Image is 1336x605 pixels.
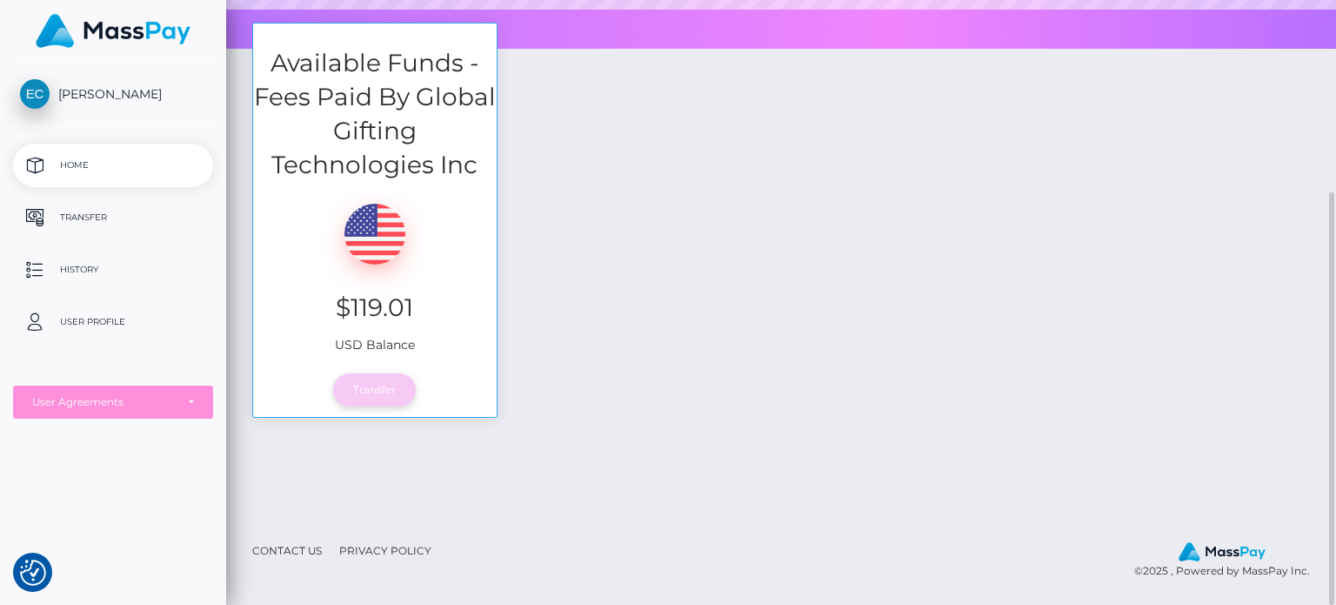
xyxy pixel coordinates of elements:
[20,257,206,283] p: History
[1134,541,1323,580] div: © 2025 , Powered by MassPay Inc.
[20,152,206,178] p: Home
[1179,542,1266,561] img: MassPay
[13,300,213,344] a: User Profile
[13,196,213,239] a: Transfer
[20,309,206,335] p: User Profile
[20,560,46,586] img: Revisit consent button
[32,395,175,409] div: User Agreements
[245,537,329,564] a: Contact Us
[36,14,190,48] img: MassPay
[333,373,416,407] a: Transfer
[344,204,405,265] img: USD.png
[13,86,213,102] span: [PERSON_NAME]
[253,182,497,362] div: USD Balance
[253,46,497,183] h3: Available Funds - Fees Paid By Global Gifting Technologies Inc
[20,560,46,586] button: Consent Preferences
[13,248,213,292] a: History
[13,144,213,187] a: Home
[332,537,438,564] a: Privacy Policy
[13,386,213,419] button: User Agreements
[20,205,206,231] p: Transfer
[266,291,484,325] h3: $119.01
